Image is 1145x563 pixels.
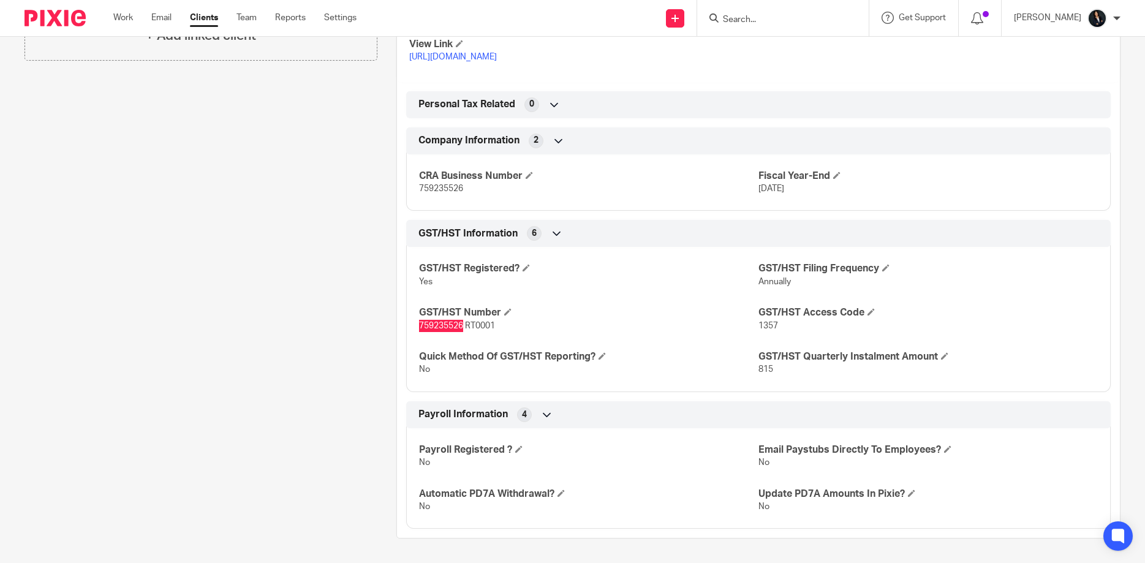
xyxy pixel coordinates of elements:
input: Search [722,15,832,26]
h4: Payroll Registered ? [419,444,758,456]
h4: GST/HST Quarterly Instalment Amount [758,350,1098,363]
a: Reports [275,12,306,24]
img: Pixie [25,10,86,26]
h4: GST/HST Registered? [419,262,758,275]
span: No [419,365,430,374]
h4: Quick Method Of GST/HST Reporting? [419,350,758,363]
a: Settings [324,12,357,24]
img: HardeepM.png [1087,9,1107,28]
a: Work [113,12,133,24]
span: Company Information [418,134,520,147]
h4: GST/HST Filing Frequency [758,262,1098,275]
span: 6 [532,227,537,240]
span: 759235526 [419,184,463,193]
span: GST/HST Information [418,227,518,240]
span: 759235526 RT0001 [419,322,495,330]
a: [URL][DOMAIN_NAME] [409,53,497,61]
h4: View Link [409,38,758,51]
h4: Automatic PD7A Withdrawal? [419,488,758,501]
span: 1357 [758,322,778,330]
span: Annually [758,278,791,286]
h4: CRA Business Number [419,170,758,183]
span: No [419,502,430,511]
h4: GST/HST Number [419,306,758,319]
span: 815 [758,365,773,374]
span: Get Support [899,13,946,22]
span: Yes [419,278,433,286]
a: Clients [190,12,218,24]
span: No [419,458,430,467]
span: No [758,502,769,511]
span: 2 [534,134,538,146]
h4: GST/HST Access Code [758,306,1098,319]
span: Personal Tax Related [418,98,515,111]
a: Team [236,12,257,24]
a: Email [151,12,172,24]
h4: Fiscal Year-End [758,170,1098,183]
span: Payroll Information [418,408,508,421]
span: [DATE] [758,184,784,193]
span: 4 [522,409,527,421]
h4: Update PD7A Amounts In Pixie? [758,488,1098,501]
span: 0 [529,98,534,110]
h4: Email Paystubs Directly To Employees? [758,444,1098,456]
span: No [758,458,769,467]
p: [PERSON_NAME] [1014,12,1081,24]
